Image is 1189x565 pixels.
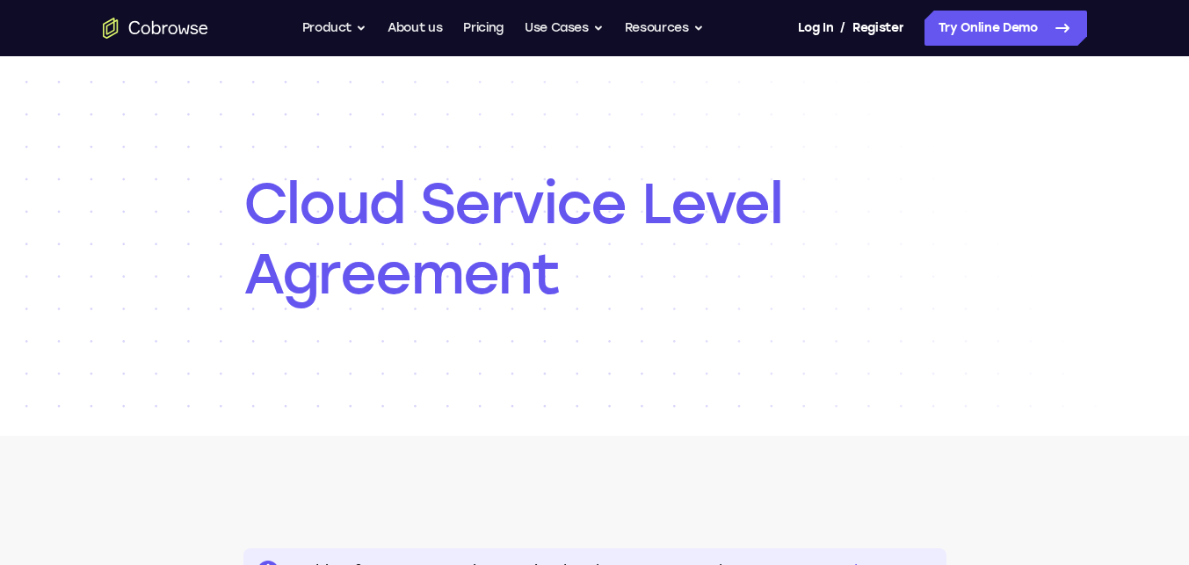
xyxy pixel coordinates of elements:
[798,11,833,46] a: Log In
[525,11,604,46] button: Use Cases
[840,18,845,39] span: /
[302,11,367,46] button: Product
[625,11,704,46] button: Resources
[388,11,442,46] a: About us
[924,11,1087,46] a: Try Online Demo
[852,11,903,46] a: Register
[103,18,208,39] a: Go to the home page
[243,169,946,309] h1: Cloud Service Level Agreement
[463,11,504,46] a: Pricing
